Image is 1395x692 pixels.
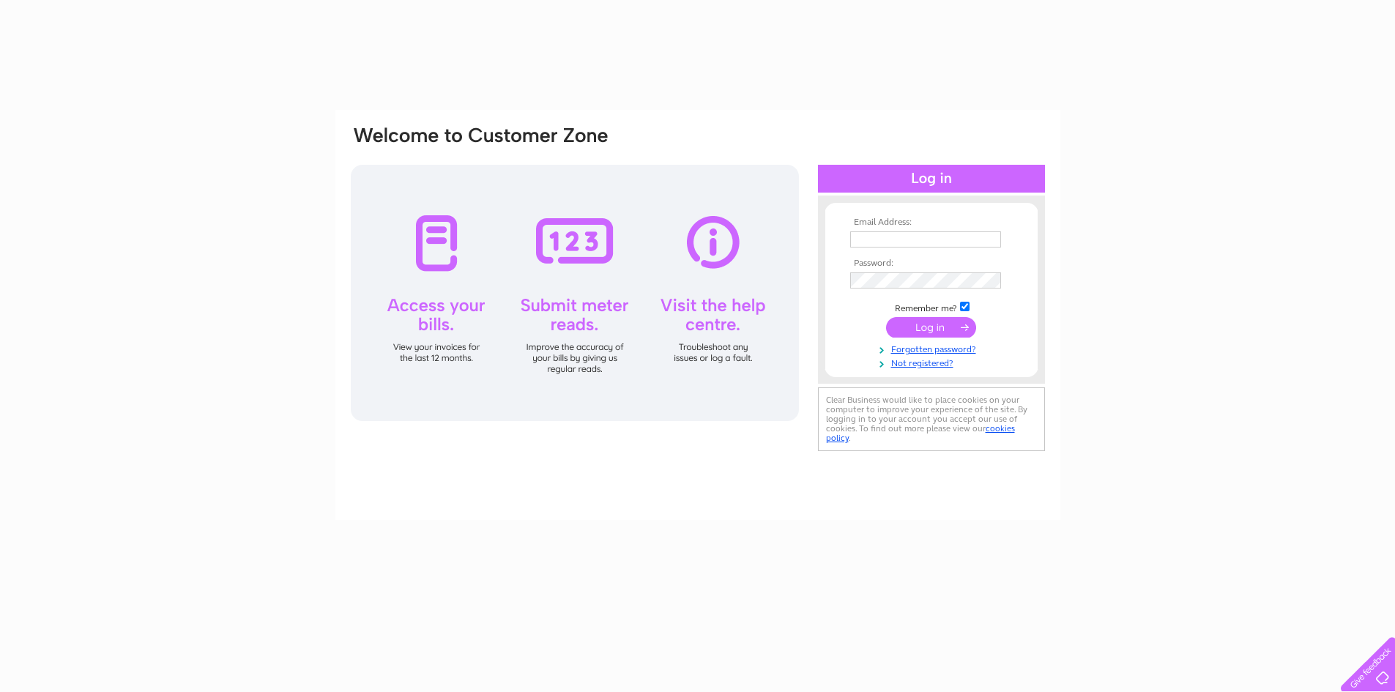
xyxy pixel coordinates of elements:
[826,423,1015,443] a: cookies policy
[886,317,976,338] input: Submit
[818,387,1045,451] div: Clear Business would like to place cookies on your computer to improve your experience of the sit...
[847,300,1016,314] td: Remember me?
[850,355,1016,369] a: Not registered?
[850,341,1016,355] a: Forgotten password?
[847,258,1016,269] th: Password:
[847,217,1016,228] th: Email Address:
